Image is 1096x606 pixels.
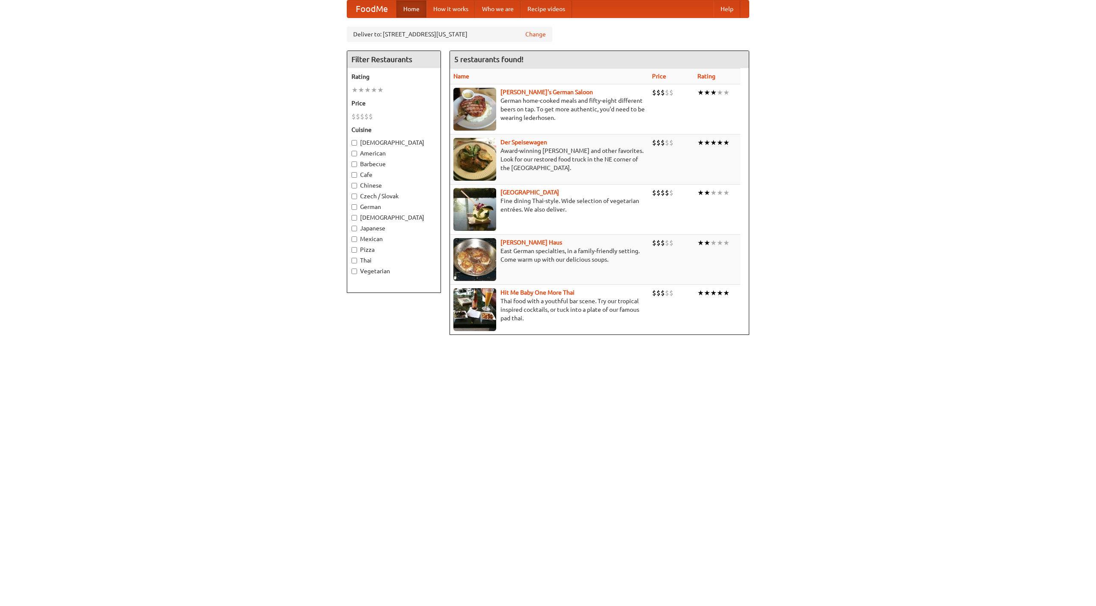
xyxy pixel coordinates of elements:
li: ★ [710,88,717,97]
label: Mexican [351,235,436,243]
a: Rating [697,73,715,80]
li: ★ [704,188,710,197]
h5: Price [351,99,436,107]
li: ★ [704,88,710,97]
li: ★ [697,288,704,298]
a: Home [396,0,426,18]
li: $ [661,288,665,298]
input: Mexican [351,236,357,242]
a: [PERSON_NAME] Haus [500,239,562,246]
input: Thai [351,258,357,263]
li: ★ [723,288,730,298]
li: $ [661,138,665,147]
li: ★ [371,85,377,95]
li: ★ [717,238,723,248]
label: Japanese [351,224,436,233]
input: [DEMOGRAPHIC_DATA] [351,140,357,146]
h5: Cuisine [351,125,436,134]
input: [DEMOGRAPHIC_DATA] [351,215,357,221]
li: $ [656,188,661,197]
a: Change [525,30,546,39]
label: German [351,203,436,211]
li: ★ [710,138,717,147]
input: Vegetarian [351,269,357,274]
h4: Filter Restaurants [347,51,441,68]
li: ★ [717,188,723,197]
p: German home-cooked meals and fifty-eight different beers on tap. To get more authentic, you'd nee... [453,96,645,122]
p: East German specialties, in a family-friendly setting. Come warm up with our delicious soups. [453,247,645,264]
li: ★ [710,288,717,298]
a: How it works [426,0,475,18]
a: Recipe videos [521,0,572,18]
img: kohlhaus.jpg [453,238,496,281]
label: Cafe [351,170,436,179]
li: ★ [697,188,704,197]
li: $ [669,188,673,197]
li: $ [661,188,665,197]
li: ★ [697,88,704,97]
li: ★ [723,88,730,97]
li: $ [661,238,665,248]
li: ★ [704,288,710,298]
li: ★ [717,88,723,97]
li: $ [656,238,661,248]
img: babythai.jpg [453,288,496,331]
li: ★ [351,85,358,95]
li: ★ [364,85,371,95]
input: German [351,204,357,210]
li: ★ [723,188,730,197]
li: ★ [358,85,364,95]
li: ★ [717,288,723,298]
p: Thai food with a youthful bar scene. Try our tropical inspired cocktails, or tuck into a plate of... [453,297,645,322]
li: $ [652,138,656,147]
li: $ [656,288,661,298]
li: ★ [697,238,704,248]
li: $ [356,112,360,121]
img: satay.jpg [453,188,496,231]
input: Barbecue [351,161,357,167]
li: $ [669,138,673,147]
label: Vegetarian [351,267,436,275]
li: ★ [697,138,704,147]
li: ★ [377,85,384,95]
li: $ [652,88,656,97]
a: FoodMe [347,0,396,18]
input: Pizza [351,247,357,253]
p: Award-winning [PERSON_NAME] and other favorites. Look for our restored food truck in the NE corne... [453,146,645,172]
input: Cafe [351,172,357,178]
img: speisewagen.jpg [453,138,496,181]
li: $ [656,88,661,97]
div: Deliver to: [STREET_ADDRESS][US_STATE] [347,27,552,42]
img: esthers.jpg [453,88,496,131]
li: $ [665,138,669,147]
input: Chinese [351,183,357,188]
label: Pizza [351,245,436,254]
li: $ [652,238,656,248]
li: $ [665,238,669,248]
li: $ [665,88,669,97]
li: ★ [723,138,730,147]
p: Fine dining Thai-style. Wide selection of vegetarian entrées. We also deliver. [453,197,645,214]
li: $ [669,238,673,248]
li: $ [665,288,669,298]
a: [GEOGRAPHIC_DATA] [500,189,559,196]
li: $ [369,112,373,121]
li: $ [652,288,656,298]
label: [DEMOGRAPHIC_DATA] [351,138,436,147]
li: $ [360,112,364,121]
li: ★ [704,138,710,147]
li: ★ [704,238,710,248]
a: Hit Me Baby One More Thai [500,289,575,296]
a: Help [714,0,740,18]
label: Czech / Slovak [351,192,436,200]
label: Chinese [351,181,436,190]
label: Barbecue [351,160,436,168]
input: Japanese [351,226,357,231]
a: Der Speisewagen [500,139,547,146]
b: [PERSON_NAME]'s German Saloon [500,89,593,96]
ng-pluralize: 5 restaurants found! [454,55,524,63]
li: ★ [723,238,730,248]
h5: Rating [351,72,436,81]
